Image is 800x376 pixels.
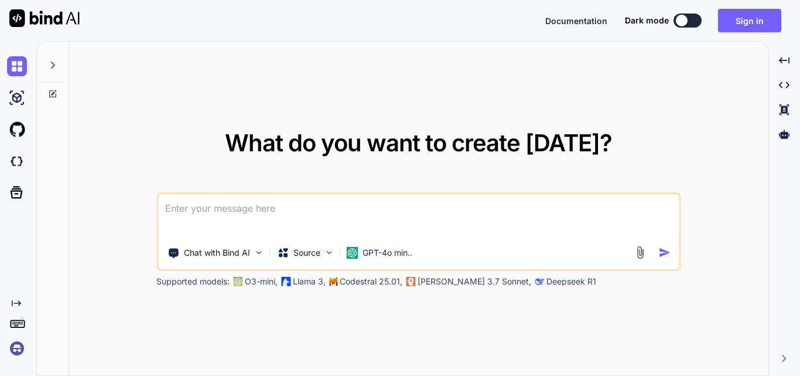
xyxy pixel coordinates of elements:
span: What do you want to create [DATE]? [225,128,612,157]
img: Llama2 [281,277,290,286]
img: githubLight [7,120,27,140]
p: Source [293,247,320,259]
img: Bind AI [9,9,80,27]
p: O3-mini, [245,276,278,287]
img: GPT-4 [233,277,242,286]
p: GPT-4o min.. [363,247,412,259]
img: claude [406,277,415,286]
button: Documentation [545,15,607,27]
img: Pick Models [324,248,334,258]
p: Supported models: [156,276,230,287]
img: signin [7,338,27,358]
img: GPT-4o mini [346,247,358,259]
img: icon [658,246,671,259]
button: Sign in [718,9,781,32]
p: Codestral 25.01, [340,276,402,287]
img: Mistral-AI [329,277,337,286]
p: Deepseek R1 [546,276,596,287]
span: Dark mode [625,15,669,26]
img: attachment [633,246,647,259]
img: chat [7,56,27,76]
img: ai-studio [7,88,27,108]
p: Llama 3, [293,276,326,287]
span: Documentation [545,16,607,26]
p: Chat with Bind AI [184,247,250,259]
p: [PERSON_NAME] 3.7 Sonnet, [418,276,531,287]
img: Pick Tools [254,248,264,258]
img: darkCloudIdeIcon [7,151,27,171]
img: claude [535,277,544,286]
